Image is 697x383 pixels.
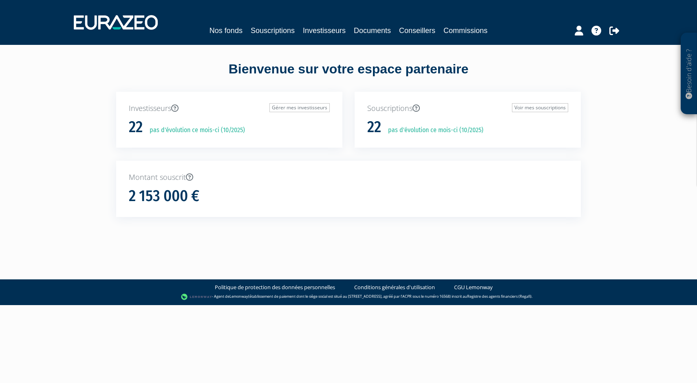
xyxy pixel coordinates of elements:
a: Nos fonds [210,25,243,36]
div: - Agent de (établissement de paiement dont le siège social est situé au [STREET_ADDRESS], agréé p... [8,293,689,301]
a: Politique de protection des données personnelles [215,283,335,291]
img: logo-lemonway.png [181,293,212,301]
p: Souscriptions [367,103,568,114]
a: Documents [354,25,391,36]
p: Besoin d'aide ? [684,37,694,111]
h1: 22 [129,119,143,136]
a: Registre des agents financiers (Regafi) [467,294,532,299]
p: pas d'évolution ce mois-ci (10/2025) [382,126,483,135]
div: Bienvenue sur votre espace partenaire [110,60,587,92]
a: Investisseurs [303,25,346,36]
h1: 2 153 000 € [129,188,199,205]
a: CGU Lemonway [454,283,493,291]
a: Commissions [443,25,487,36]
p: Investisseurs [129,103,330,114]
h1: 22 [367,119,381,136]
a: Souscriptions [251,25,295,36]
a: Lemonway [229,294,248,299]
a: Conseillers [399,25,435,36]
p: Montant souscrit [129,172,568,183]
a: Gérer mes investisseurs [269,103,330,112]
p: pas d'évolution ce mois-ci (10/2025) [144,126,245,135]
a: Conditions générales d'utilisation [354,283,435,291]
a: Voir mes souscriptions [512,103,568,112]
img: 1732889491-logotype_eurazeo_blanc_rvb.png [74,15,158,30]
